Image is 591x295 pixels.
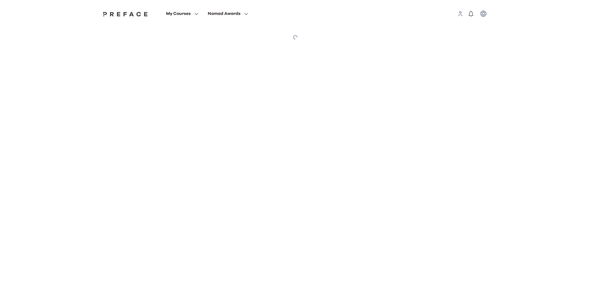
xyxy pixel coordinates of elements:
[206,10,250,18] button: Nomad Awards
[101,12,149,16] img: Preface Logo
[208,10,240,17] span: Nomad Awards
[166,10,191,17] span: My Courses
[164,10,200,18] button: My Courses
